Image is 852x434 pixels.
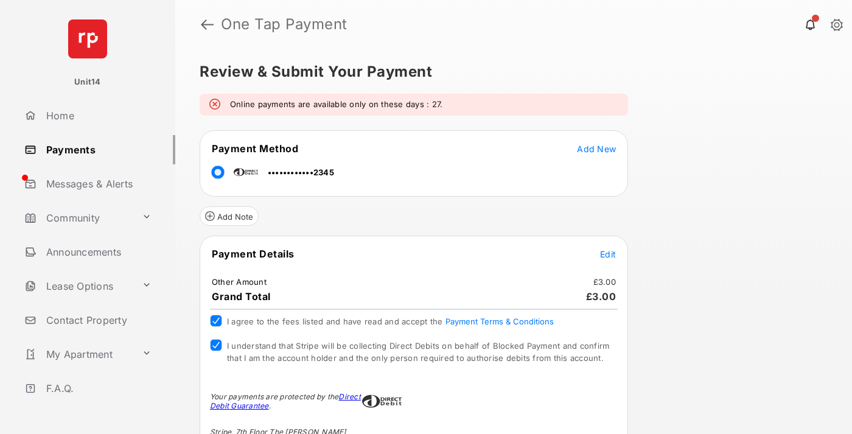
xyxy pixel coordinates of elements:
[19,135,175,164] a: Payments
[200,65,818,79] h5: Review & Submit Your Payment
[227,317,554,326] span: I agree to the fees listed and have read and accept the
[212,142,298,155] span: Payment Method
[211,276,267,287] td: Other Amount
[19,169,175,198] a: Messages & Alerts
[19,374,175,403] a: F.A.Q.
[268,167,334,177] span: ••••••••••••2345
[230,99,442,111] em: Online payments are available only on these days : 27.
[600,248,616,260] button: Edit
[68,19,107,58] img: svg+xml;base64,PHN2ZyB4bWxucz0iaHR0cDovL3d3dy53My5vcmcvMjAwMC9zdmciIHdpZHRoPSI2NCIgaGVpZ2h0PSI2NC...
[19,203,137,233] a: Community
[593,276,616,287] td: £3.00
[577,144,616,154] span: Add New
[19,340,137,369] a: My Apartment
[210,392,362,410] div: Your payments are protected by the .
[445,317,554,326] button: I agree to the fees listed and have read and accept the
[577,142,616,155] button: Add New
[19,306,175,335] a: Contact Property
[210,392,361,410] a: Direct Debit Guarantee
[227,341,609,363] span: I understand that Stripe will be collecting Direct Debits on behalf of Blocked Payment and confir...
[19,271,137,301] a: Lease Options
[600,249,616,259] span: Edit
[212,290,271,303] span: Grand Total
[221,17,347,32] strong: One Tap Payment
[200,206,259,226] button: Add Note
[74,76,101,88] p: Unit14
[212,248,295,260] span: Payment Details
[19,101,175,130] a: Home
[19,237,175,267] a: Announcements
[586,290,616,303] span: £3.00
